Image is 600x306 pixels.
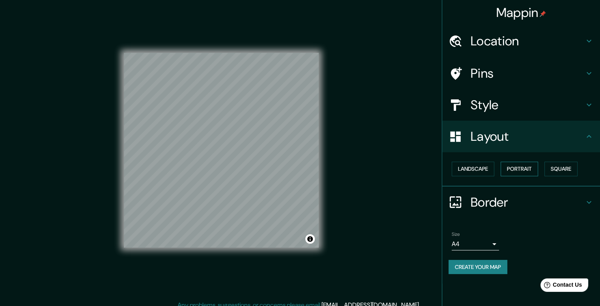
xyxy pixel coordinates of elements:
button: Create your map [449,260,507,274]
h4: Border [471,194,584,210]
div: Style [442,89,600,121]
div: A4 [452,238,499,250]
h4: Pins [471,65,584,81]
h4: Location [471,33,584,49]
button: Square [544,162,578,176]
button: Toggle attribution [305,234,315,244]
div: Pins [442,58,600,89]
label: Size [452,231,460,237]
img: pin-icon.png [540,11,546,17]
div: Border [442,187,600,218]
div: Location [442,25,600,57]
h4: Layout [471,129,584,144]
iframe: Help widget launcher [530,275,591,297]
button: Landscape [452,162,494,176]
button: Portrait [501,162,538,176]
div: Layout [442,121,600,152]
h4: Style [471,97,584,113]
canvas: Map [124,53,319,248]
h4: Mappin [496,5,546,21]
